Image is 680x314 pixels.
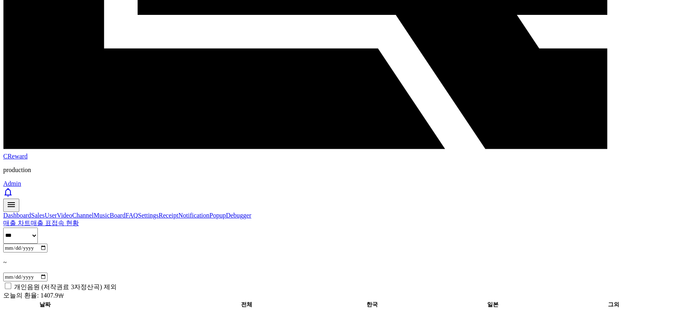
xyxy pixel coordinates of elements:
[31,212,45,219] a: Sales
[3,220,31,226] a: 매출 차트
[31,220,52,226] a: 매출 표
[184,301,309,309] th: 전체
[3,153,27,160] span: CReward
[67,267,91,274] span: Messages
[3,259,677,266] p: ~
[21,267,35,273] span: Home
[3,180,21,187] a: Admin
[52,220,79,226] a: 접속 현황
[159,212,178,219] a: Receipt
[551,301,676,309] th: 그외
[119,267,139,273] span: Settings
[53,255,104,275] a: Messages
[138,212,159,219] a: Settings
[435,301,550,309] th: 일본
[209,212,226,219] a: Popup
[110,212,126,219] a: Board
[126,212,138,219] a: FAQ
[57,212,72,219] a: Video
[2,255,53,275] a: Home
[3,166,677,174] p: production
[226,212,251,219] a: Debugger
[14,283,117,290] label: 개인음원 (저작권료 3자정산곡) 제외
[104,255,155,275] a: Settings
[3,212,31,219] a: Dashboard
[94,212,110,219] a: Music
[72,212,93,219] a: Channel
[310,301,435,309] th: 한국
[45,212,57,219] a: User
[4,301,86,309] th: 날짜
[178,212,209,219] a: Notification
[3,146,677,160] a: CReward
[3,291,677,300] div: 오늘의 환율: 1407.9₩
